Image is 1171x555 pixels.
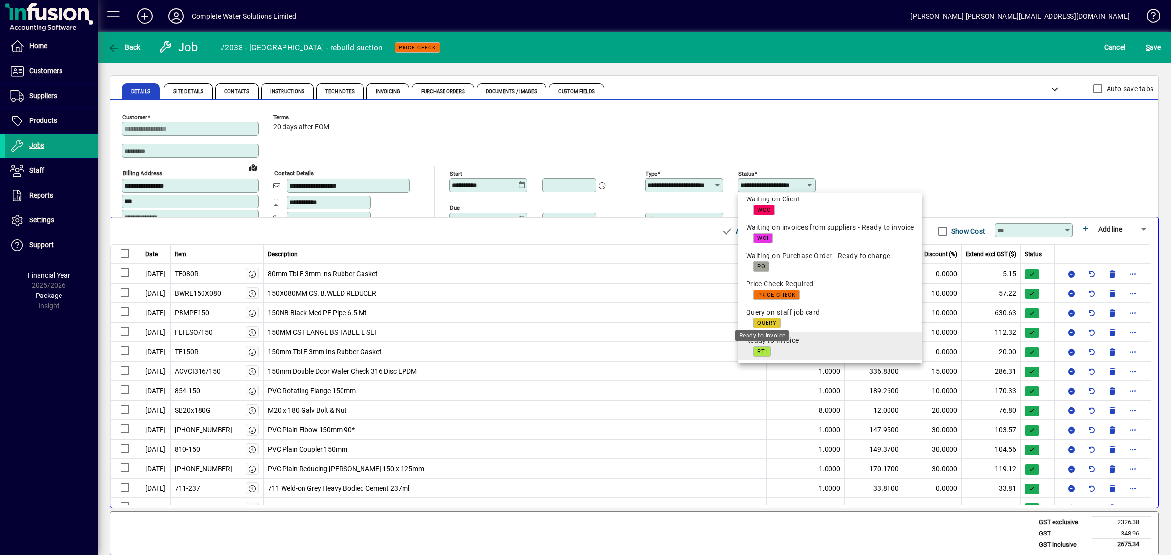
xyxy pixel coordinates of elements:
[962,478,1021,498] td: 33.81
[141,420,171,439] td: [DATE]
[175,386,200,396] div: 854-150
[325,89,355,94] span: Tech Notes
[1125,441,1141,457] button: More options
[161,7,192,25] button: Profile
[264,342,767,361] td: 150mm Tbl E 3mm Ins Rubber Gasket
[5,34,98,59] a: Home
[29,141,44,149] span: Jobs
[962,361,1021,381] td: 286.31
[1092,528,1151,539] td: 348.96
[192,8,297,24] div: Complete Water Solutions Limited
[141,283,171,303] td: [DATE]
[141,264,171,283] td: [DATE]
[29,191,53,199] span: Reports
[141,498,171,517] td: [DATE]
[746,307,914,317] div: Query on staff job card
[264,400,767,420] td: M20 x 180 Galv Bolt & Nut
[5,233,98,258] a: Support
[819,366,840,377] span: 1.0000
[1092,517,1151,528] td: 2326.38
[1143,39,1163,56] button: Save
[1125,324,1141,340] button: More options
[36,292,62,299] span: Package
[903,342,962,361] td: 0.0000
[738,190,922,218] mat-option: Waiting on Client
[5,159,98,183] a: Staff
[1125,500,1141,515] button: More options
[903,459,962,478] td: 30.0000
[1098,225,1122,233] span: Add line
[819,503,840,513] span: 0.5000
[29,216,54,224] span: Settings
[264,498,767,517] td: P68 Primer 473ml Clear *NETT*
[175,288,221,298] div: BWRE150X080
[738,303,922,332] mat-option: Query on staff job card
[647,215,655,222] mat-label: Bin
[486,89,538,94] span: Documents / Images
[1125,344,1141,359] button: More options
[1125,363,1141,379] button: More options
[962,459,1021,478] td: 119.12
[845,478,903,498] td: 33.8100
[845,400,903,420] td: 12.0000
[721,223,771,239] span: Approve All
[757,292,796,298] span: PRICE CHECK
[1125,266,1141,281] button: More options
[1125,480,1141,496] button: More options
[1146,43,1150,51] span: S
[910,8,1130,24] div: [PERSON_NAME] [PERSON_NAME][EMAIL_ADDRESS][DOMAIN_NAME]
[845,361,903,381] td: 336.8300
[175,425,232,435] div: [PHONE_NUMBER]
[962,381,1021,400] td: 170.33
[962,439,1021,459] td: 104.56
[175,464,232,474] div: [PHONE_NUMBER]
[220,40,383,56] div: #2038 - [GEOGRAPHIC_DATA] - rebuild suction
[757,348,767,355] span: RTI
[105,39,143,56] button: Back
[819,405,840,416] span: 8.0000
[421,89,465,94] span: Purchase Orders
[29,42,47,50] span: Home
[962,420,1021,439] td: 103.57
[129,7,161,25] button: Add
[270,89,304,94] span: Instructions
[122,114,147,120] mat-label: Customer
[175,327,213,337] div: FLTESO/150
[646,170,657,177] mat-label: Type
[264,420,767,439] td: PVC Plain Elbow 150mm 90*
[819,483,840,494] span: 1.0000
[1105,84,1154,94] label: Auto save tabs
[264,322,767,342] td: 150MM CS FLANGE BS TABLE E SLI
[717,222,775,240] button: Approve All
[1125,305,1141,320] button: More options
[141,400,171,420] td: [DATE]
[175,250,186,258] span: Item
[903,478,962,498] td: 0.0000
[903,498,962,517] td: 0.0000
[1139,2,1159,34] a: Knowledge Base
[1034,528,1092,539] td: GST
[1104,40,1126,55] span: Cancel
[903,322,962,342] td: 10.0000
[845,459,903,478] td: 170.1700
[962,283,1021,303] td: 57.22
[29,241,54,249] span: Support
[264,361,767,381] td: 150mm Double Door Wafer Check 316 Disc EPDM
[108,43,141,51] span: Back
[376,89,400,94] span: Invoicing
[5,183,98,208] a: Reports
[1125,285,1141,301] button: More options
[966,250,1016,258] span: Extend excl GST ($)
[264,303,767,322] td: 150NB Black Med PE Pipe 6.5 Mt
[819,444,840,455] span: 1.0000
[903,420,962,439] td: 30.0000
[173,89,203,94] span: Site Details
[1125,422,1141,437] button: More options
[1025,250,1042,258] span: Status
[746,279,914,289] div: Price Check Required
[738,275,922,303] mat-option: Price Check Required
[746,222,914,233] div: Waiting on invoices from suppliers - Ready to invoice
[175,483,200,494] div: 711-237
[264,381,767,400] td: PVC Rotating Flange 150mm
[903,361,962,381] td: 15.0000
